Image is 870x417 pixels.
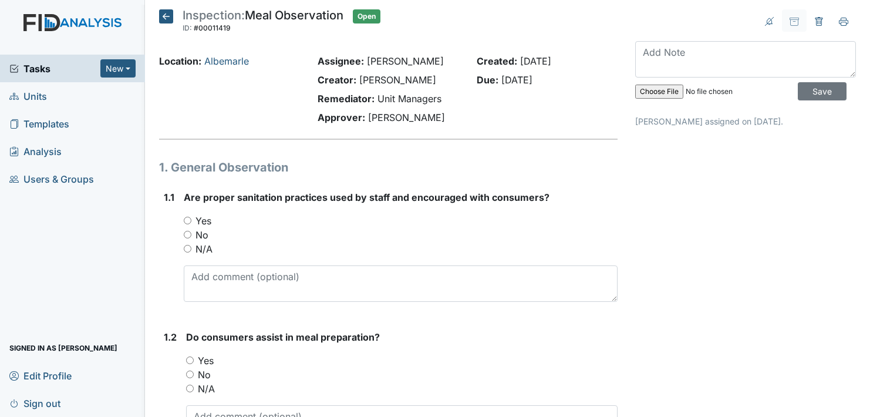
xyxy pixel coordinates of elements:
[477,74,498,86] strong: Due:
[318,112,365,123] strong: Approver:
[635,115,856,127] p: [PERSON_NAME] assigned on [DATE].
[183,9,343,35] div: Meal Observation
[186,371,194,378] input: No
[164,190,174,204] label: 1.1
[184,245,191,253] input: N/A
[318,74,356,86] strong: Creator:
[186,385,194,392] input: N/A
[520,55,551,67] span: [DATE]
[183,23,192,32] span: ID:
[159,159,618,176] h1: 1. General Observation
[159,55,201,67] strong: Location:
[164,330,177,344] label: 1.2
[353,9,380,23] span: Open
[183,8,245,22] span: Inspection:
[194,23,231,32] span: #00011419
[9,142,62,160] span: Analysis
[318,55,364,67] strong: Assignee:
[195,242,213,256] label: N/A
[184,217,191,224] input: Yes
[9,339,117,357] span: Signed in as [PERSON_NAME]
[100,59,136,78] button: New
[198,354,214,368] label: Yes
[318,93,375,105] strong: Remediator:
[195,228,208,242] label: No
[798,82,847,100] input: Save
[195,214,211,228] label: Yes
[198,382,215,396] label: N/A
[184,231,191,238] input: No
[501,74,532,86] span: [DATE]
[9,366,72,385] span: Edit Profile
[9,115,69,133] span: Templates
[9,62,100,76] a: Tasks
[9,394,60,412] span: Sign out
[9,87,47,105] span: Units
[377,93,441,105] span: Unit Managers
[198,368,211,382] label: No
[204,55,249,67] a: Albemarle
[359,74,436,86] span: [PERSON_NAME]
[184,191,549,203] span: Are proper sanitation practices used by staff and encouraged with consumers?
[9,170,94,188] span: Users & Groups
[186,331,380,343] span: Do consumers assist in meal preparation?
[367,55,444,67] span: [PERSON_NAME]
[477,55,517,67] strong: Created:
[186,357,194,364] input: Yes
[368,112,445,123] span: [PERSON_NAME]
